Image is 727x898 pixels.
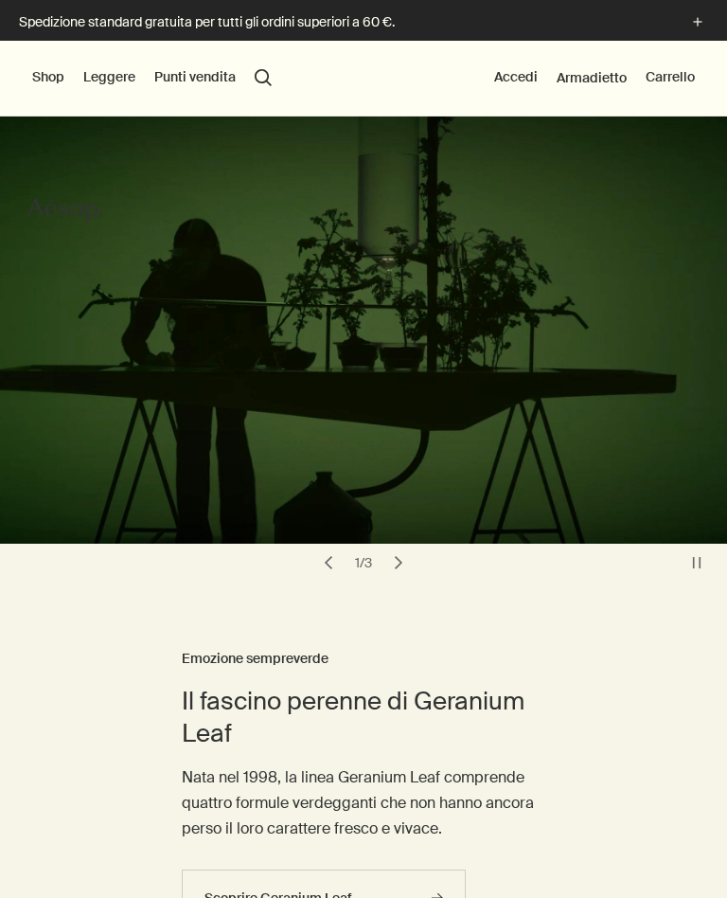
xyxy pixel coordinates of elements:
button: Punti vendita [154,68,236,87]
button: Shop [32,68,64,87]
button: next slide [385,549,412,576]
button: Accedi [494,68,538,87]
a: Armadietto [557,69,627,86]
button: Apri ricerca [255,69,272,86]
p: Nata nel 1998, la linea Geranium Leaf comprende quattro formule verdegganti che non hanno ancora ... [182,764,545,842]
h3: Emozione sempreverde [182,648,545,671]
h2: Il fascino perenne di Geranium Leaf [182,685,545,750]
button: Carrello [646,68,695,87]
a: Aesop [27,196,103,229]
button: pause [683,549,710,576]
svg: Aesop [27,196,103,224]
p: Spedizione standard gratuita per tutti gli ordini superiori a 60 €. [19,12,668,32]
nav: primary [32,41,272,117]
nav: supplementary [494,41,695,117]
button: Spedizione standard gratuita per tutti gli ordini superiori a 60 €. [19,11,708,33]
div: 1 / 3 [349,554,378,571]
button: previous slide [315,549,342,576]
button: Leggere [83,68,135,87]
